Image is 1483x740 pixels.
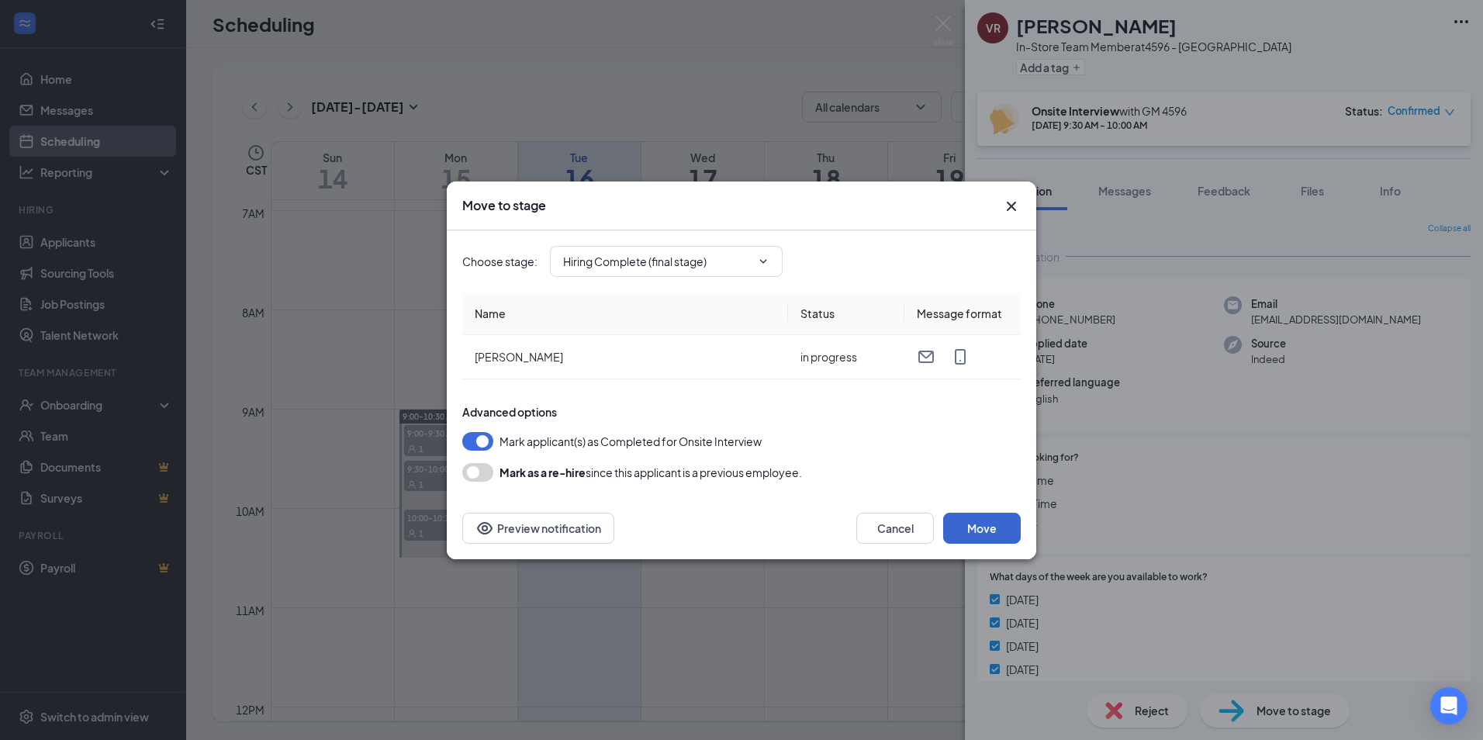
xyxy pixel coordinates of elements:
b: Mark as a re-hire [500,465,586,479]
svg: MobileSms [951,348,970,366]
svg: Eye [475,519,494,538]
span: Mark applicant(s) as Completed for Onsite Interview [500,432,762,451]
svg: Email [917,348,935,366]
th: Name [462,292,788,335]
th: Message format [904,292,1021,335]
svg: ChevronDown [757,255,769,268]
button: Preview notificationEye [462,513,614,544]
button: Close [1002,197,1021,216]
svg: Cross [1002,197,1021,216]
button: Move [943,513,1021,544]
h3: Move to stage [462,197,546,214]
div: since this applicant is a previous employee. [500,463,802,482]
td: in progress [788,335,904,379]
span: Choose stage : [462,253,538,270]
div: Advanced options [462,404,1021,420]
span: [PERSON_NAME] [475,350,563,364]
div: Open Intercom Messenger [1430,687,1467,724]
th: Status [788,292,904,335]
button: Cancel [856,513,934,544]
